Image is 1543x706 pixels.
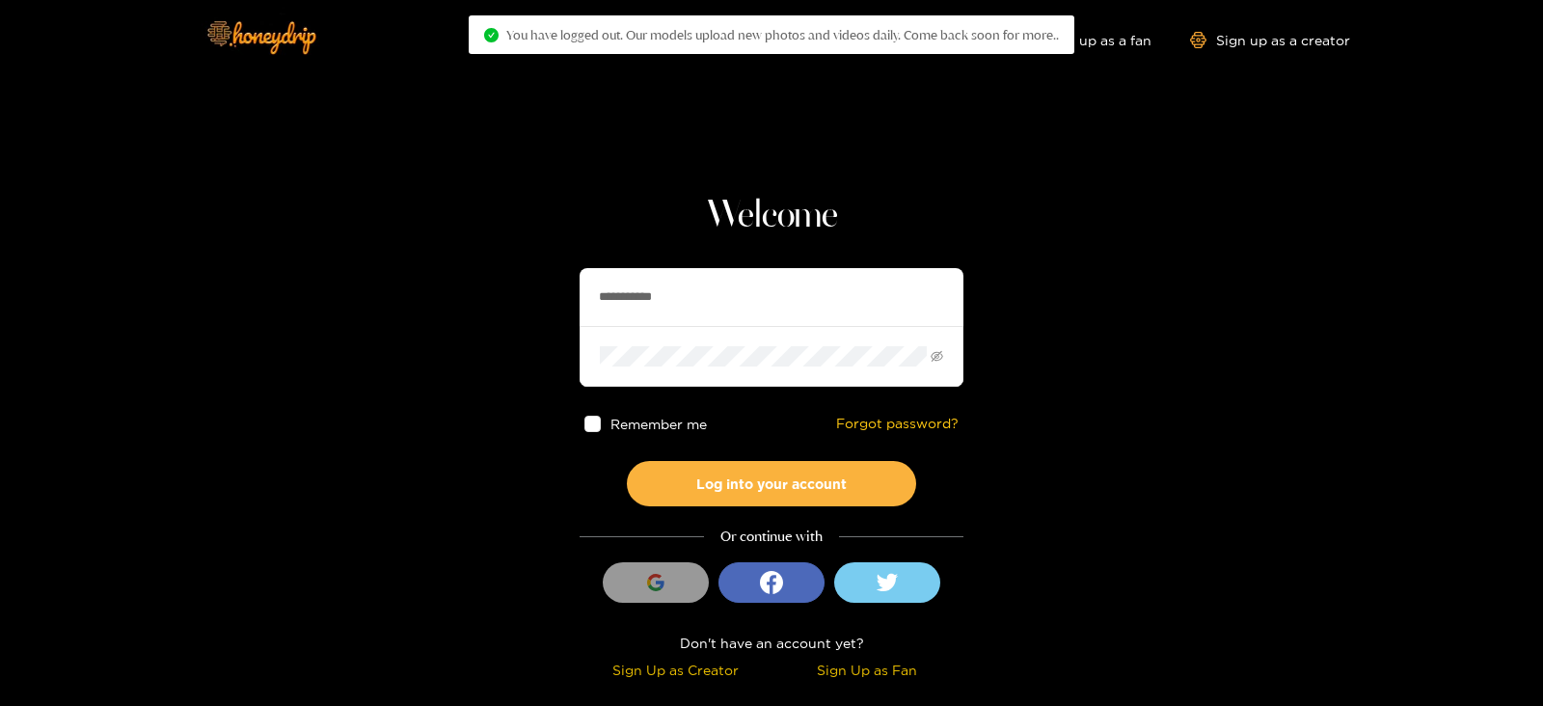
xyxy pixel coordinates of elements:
div: Or continue with [580,526,963,548]
a: Forgot password? [836,416,959,432]
span: check-circle [484,28,499,42]
button: Log into your account [627,461,916,506]
a: Sign up as a fan [1019,32,1151,48]
h1: Welcome [580,193,963,239]
div: Sign Up as Fan [776,659,959,681]
span: eye-invisible [931,350,943,363]
span: You have logged out. Our models upload new photos and videos daily. Come back soon for more.. [506,27,1059,42]
div: Don't have an account yet? [580,632,963,654]
a: Sign up as a creator [1190,32,1350,48]
div: Sign Up as Creator [584,659,767,681]
span: Remember me [610,417,707,431]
